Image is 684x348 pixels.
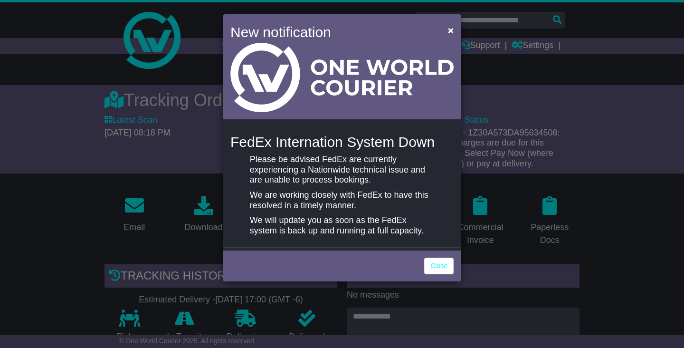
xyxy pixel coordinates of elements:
a: Close [424,258,454,274]
p: Please be advised FedEx are currently experiencing a Nationwide technical issue and are unable to... [250,155,434,185]
p: We will update you as soon as the FedEx system is back up and running at full capacity. [250,215,434,236]
h4: New notification [230,21,434,43]
h4: FedEx Internation System Down [230,134,454,150]
button: Close [443,20,458,40]
span: × [448,25,454,36]
p: We are working closely with FedEx to have this resolved in a timely manner. [250,190,434,211]
img: Light [230,43,454,112]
